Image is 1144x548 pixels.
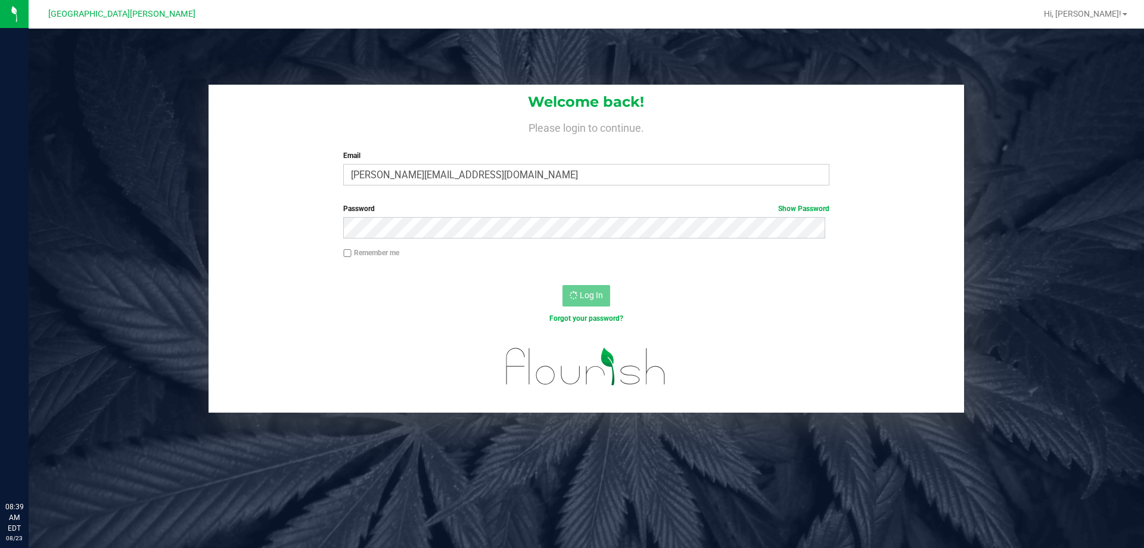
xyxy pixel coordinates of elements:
[5,501,23,534] p: 08:39 AM EDT
[580,290,603,300] span: Log In
[1044,9,1121,18] span: Hi, [PERSON_NAME]!
[209,94,964,110] h1: Welcome back!
[343,205,375,213] span: Password
[343,247,399,258] label: Remember me
[549,314,623,323] a: Forgot your password?
[48,9,195,19] span: [GEOGRAPHIC_DATA][PERSON_NAME]
[778,205,829,213] a: Show Password
[5,534,23,543] p: 08/23
[492,336,680,397] img: flourish_logo.svg
[209,119,964,134] h4: Please login to continue.
[343,249,352,258] input: Remember me
[343,150,829,161] label: Email
[562,285,610,306] button: Log In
